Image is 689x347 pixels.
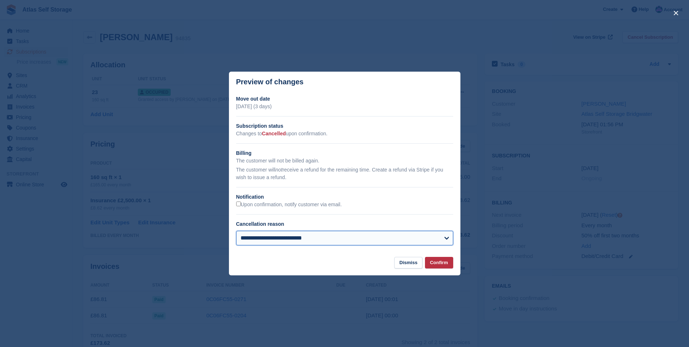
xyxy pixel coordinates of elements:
p: Preview of changes [236,78,304,86]
p: The customer will receive a refund for the remaining time. Create a refund via Stripe if you wish... [236,166,453,181]
label: Cancellation reason [236,221,284,227]
h2: Subscription status [236,122,453,130]
p: [DATE] (3 days) [236,103,453,110]
p: Changes to upon confirmation. [236,130,453,137]
label: Upon confirmation, notify customer via email. [236,202,342,208]
button: Dismiss [394,257,422,269]
h2: Notification [236,193,453,201]
em: not [275,167,282,173]
button: Confirm [425,257,453,269]
button: close [670,7,682,19]
p: The customer will not be billed again. [236,157,453,165]
h2: Billing [236,149,453,157]
input: Upon confirmation, notify customer via email. [236,202,241,206]
span: Cancelled [262,131,286,136]
h2: Move out date [236,95,453,103]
